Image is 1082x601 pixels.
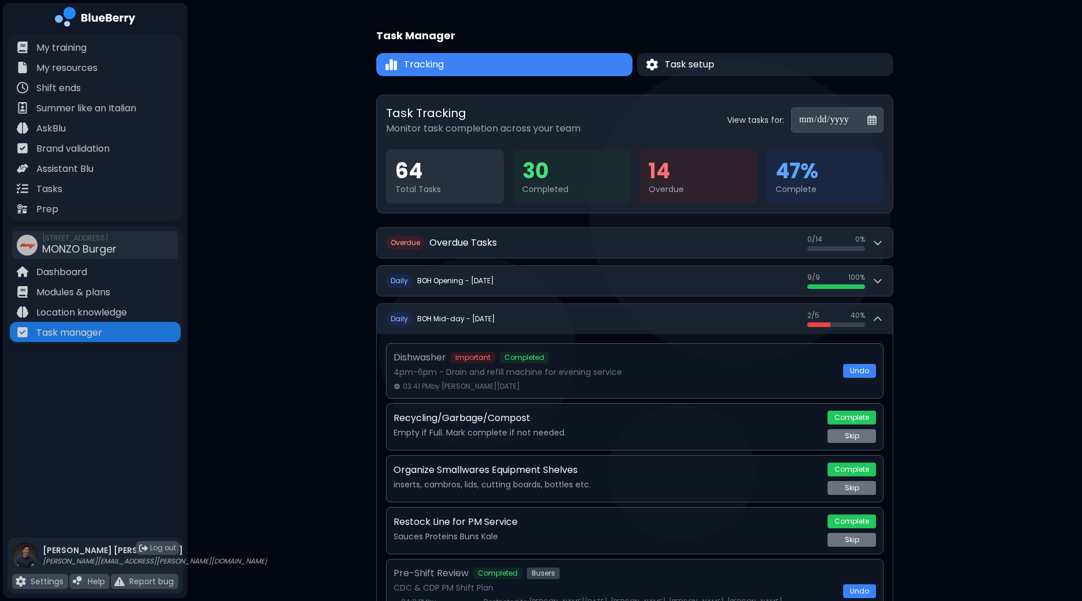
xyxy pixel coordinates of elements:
[394,367,836,377] p: 4pm-6pm - Drain and refill machine for evening service
[17,286,28,298] img: file icon
[396,238,420,247] span: verdue
[36,326,102,340] p: Task manager
[417,314,495,324] h2: BOH Mid-day - [DATE]
[17,142,28,154] img: file icon
[17,235,38,256] img: company thumbnail
[139,544,148,553] img: logout
[386,104,581,122] h2: Task Tracking
[394,479,821,490] p: inserts, cambros, lids, cutting boards, bottles etc.
[649,159,748,184] div: 14
[429,236,497,250] h2: Overdue Tasks
[43,545,267,555] p: [PERSON_NAME] [PERSON_NAME]
[42,234,117,243] span: [STREET_ADDRESS]
[851,311,865,320] span: 40 %
[522,159,622,184] div: 30
[55,7,136,31] img: company logo
[394,515,518,529] p: Restock Line for PM Service
[637,53,893,76] button: Task setupTask setup
[451,352,495,363] span: Important
[855,235,865,244] span: 0 %
[17,306,28,318] img: file icon
[31,576,63,587] p: Settings
[42,242,117,256] span: MONZO Burger
[36,265,87,279] p: Dashboard
[386,312,413,326] span: D
[17,102,28,114] img: file icon
[394,351,446,365] p: Dishwasher
[843,364,876,378] button: Undo
[17,163,28,174] img: file icon
[36,122,66,136] p: AskBlu
[394,411,530,425] p: Recycling/Garbage/Compost
[665,58,714,72] span: Task setup
[394,463,578,477] p: Organize Smallwares Equipment Shelves
[17,42,28,53] img: file icon
[395,184,495,194] div: Total Tasks
[36,41,87,55] p: My training
[17,203,28,215] img: file icon
[394,427,821,438] p: Empty if Full. Mark complete if not needed.
[649,184,748,194] div: Overdue
[36,182,62,196] p: Tasks
[404,58,444,72] span: Tracking
[385,58,397,72] img: Tracking
[16,576,26,587] img: file icon
[776,184,875,194] div: Complete
[36,286,110,299] p: Modules & plans
[527,568,560,579] span: 8 user s
[395,159,495,184] div: 64
[36,202,58,216] p: Prep
[377,266,893,296] button: DailyBOH Opening - [DATE]9/9100%
[500,352,549,363] span: Completed
[377,228,893,258] button: OverdueOverdue Tasks0/140%
[17,62,28,73] img: file icon
[394,583,836,593] p: CDC & CDP PM Shift Plan
[807,311,819,320] span: 2 / 5
[646,59,658,71] img: Task setup
[395,314,408,324] span: aily
[377,304,893,334] button: DailyBOH Mid-day - [DATE]2/540%
[522,184,622,194] div: Completed
[376,28,455,44] h1: Task Manager
[36,81,81,95] p: Shift ends
[386,236,425,250] span: O
[129,576,174,587] p: Report bug
[473,568,522,579] span: Completed
[394,531,821,542] p: Sauces Proteins Buns Kale
[386,122,581,136] p: Monitor task completion across your team
[17,122,28,134] img: file icon
[395,276,408,286] span: aily
[828,411,876,425] button: Complete
[73,576,83,587] img: file icon
[776,159,875,184] div: 47 %
[828,429,876,443] button: Skip
[36,142,110,156] p: Brand validation
[88,576,105,587] p: Help
[394,566,469,580] p: Pre-Shift Review
[36,61,98,75] p: My resources
[807,235,822,244] span: 0 / 14
[727,115,784,125] label: View tasks for:
[36,306,127,320] p: Location knowledge
[848,273,865,282] span: 100 %
[828,514,876,528] button: Complete
[828,533,876,547] button: Skip
[417,276,494,286] h2: BOH Opening - [DATE]
[807,273,820,282] span: 9 / 9
[17,183,28,194] img: file icon
[828,481,876,495] button: Skip
[17,266,28,277] img: file icon
[36,102,136,115] p: Summer like an Italian
[17,326,28,338] img: file icon
[376,53,632,76] button: TrackingTracking
[386,274,413,288] span: D
[150,543,176,553] span: Log out
[17,82,28,93] img: file icon
[12,542,38,580] img: profile photo
[36,162,93,176] p: Assistant Blu
[828,463,876,476] button: Complete
[843,584,876,598] button: Undo
[43,557,267,566] p: [PERSON_NAME][EMAIL_ADDRESS][PERSON_NAME][DOMAIN_NAME]
[403,382,520,391] span: 03:41 PM by [PERSON_NAME][DATE]
[114,576,125,587] img: file icon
